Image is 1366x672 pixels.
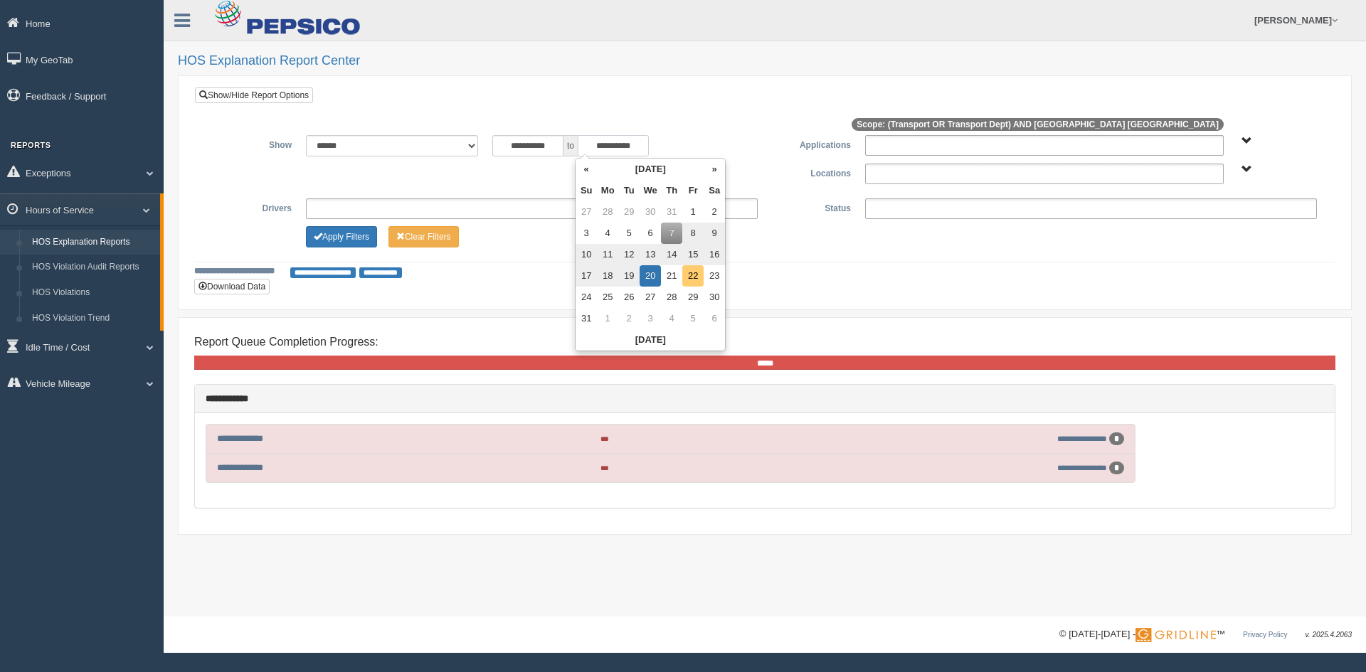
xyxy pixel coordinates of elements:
td: 12 [618,244,640,265]
td: 11 [597,244,618,265]
a: Privacy Policy [1243,631,1287,639]
td: 9 [704,223,725,244]
td: 4 [597,223,618,244]
button: Download Data [194,279,270,294]
td: 21 [661,265,682,287]
h2: HOS Explanation Report Center [178,54,1352,68]
td: 31 [576,308,597,329]
th: [DATE] [597,159,704,180]
label: Applications [765,135,858,152]
td: 6 [640,223,661,244]
td: 20 [640,265,661,287]
a: Show/Hide Report Options [195,87,313,103]
td: 29 [618,201,640,223]
a: HOS Violation Trend [26,306,160,331]
span: Scope: (Transport OR Transport Dept) AND [GEOGRAPHIC_DATA] [GEOGRAPHIC_DATA] [852,118,1224,131]
span: to [563,135,578,156]
td: 16 [704,244,725,265]
a: HOS Violations [26,280,160,306]
td: 28 [597,201,618,223]
td: 27 [640,287,661,308]
td: 5 [618,223,640,244]
td: 31 [661,201,682,223]
td: 7 [661,223,682,244]
th: [DATE] [576,329,725,351]
button: Change Filter Options [388,226,459,247]
td: 6 [704,308,725,329]
th: Sa [704,180,725,201]
td: 15 [682,244,704,265]
td: 14 [661,244,682,265]
img: Gridline [1135,628,1216,642]
td: 17 [576,265,597,287]
td: 23 [704,265,725,287]
th: Mo [597,180,618,201]
td: 24 [576,287,597,308]
label: Locations [765,164,858,181]
td: 5 [682,308,704,329]
td: 3 [576,223,597,244]
td: 22 [682,265,704,287]
td: 10 [576,244,597,265]
td: 1 [597,308,618,329]
td: 28 [661,287,682,308]
td: 18 [597,265,618,287]
td: 30 [704,287,725,308]
th: Fr [682,180,704,201]
td: 1 [682,201,704,223]
h4: Report Queue Completion Progress: [194,336,1335,348]
th: Tu [618,180,640,201]
td: 13 [640,244,661,265]
td: 29 [682,287,704,308]
td: 3 [640,308,661,329]
label: Status [765,198,858,215]
td: 27 [576,201,597,223]
td: 2 [618,308,640,329]
a: HOS Violation Audit Reports [26,255,160,280]
td: 25 [597,287,618,308]
td: 4 [661,308,682,329]
td: 8 [682,223,704,244]
span: v. 2025.4.2063 [1306,631,1352,639]
th: Th [661,180,682,201]
td: 19 [618,265,640,287]
td: 30 [640,201,661,223]
th: We [640,180,661,201]
th: « [576,159,597,180]
td: 26 [618,287,640,308]
th: Su [576,180,597,201]
td: 2 [704,201,725,223]
div: © [DATE]-[DATE] - ™ [1059,627,1352,642]
label: Show [206,135,299,152]
a: HOS Explanation Reports [26,230,160,255]
label: Drivers [206,198,299,215]
button: Change Filter Options [306,226,377,247]
th: » [704,159,725,180]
